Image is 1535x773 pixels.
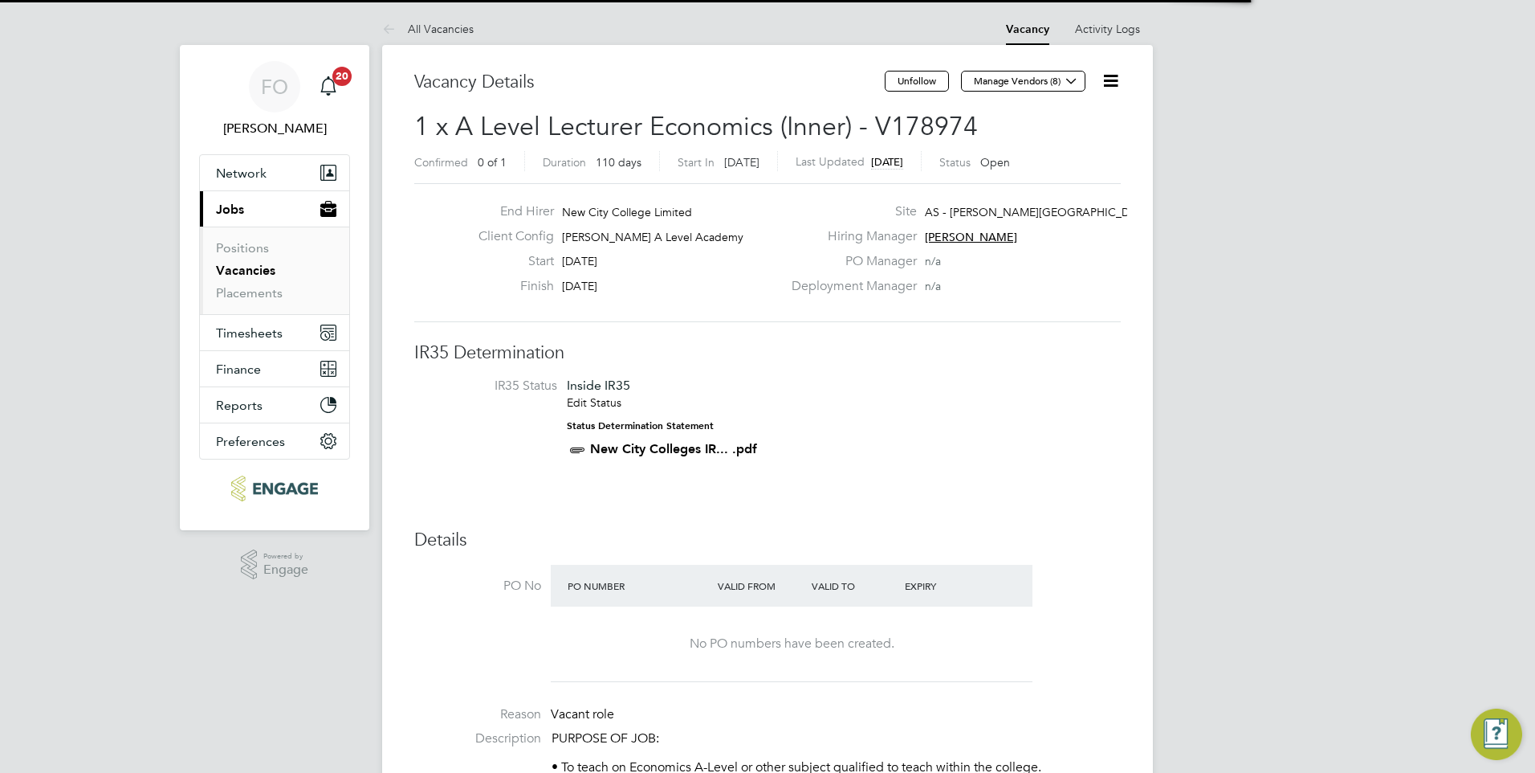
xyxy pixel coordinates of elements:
[782,278,917,295] label: Deployment Manager
[466,203,554,220] label: End Hirer
[414,578,541,595] label: PO No
[430,378,557,395] label: IR35 Status
[263,563,308,577] span: Engage
[414,706,541,723] label: Reason
[925,230,1017,244] span: [PERSON_NAME]
[200,315,349,350] button: Timesheets
[478,155,507,170] span: 0 of 1
[216,202,244,217] span: Jobs
[782,253,917,270] label: PO Manager
[414,71,885,94] h3: Vacancy Details
[551,706,614,722] span: Vacant role
[939,155,971,170] label: Status
[216,263,275,278] a: Vacancies
[808,571,902,600] div: Valid To
[567,395,621,410] a: Edit Status
[562,254,597,268] span: [DATE]
[263,550,308,563] span: Powered by
[961,71,1085,92] button: Manage Vendors (8)
[216,325,283,341] span: Timesheets
[552,730,1121,747] p: PURPOSE OF JOB:
[567,420,714,431] strong: Status Determination Statement
[414,111,978,142] span: 1 x A Level Lecturer Economics (Inner) - V178974
[216,166,267,181] span: Network
[1006,22,1049,36] a: Vacancy
[216,434,285,449] span: Preferences
[567,378,630,393] span: Inside IR35
[925,205,1154,219] span: AS - [PERSON_NAME][GEOGRAPHIC_DATA]
[925,279,941,293] span: n/a
[901,571,995,600] div: Expiry
[724,155,759,170] span: [DATE]
[590,441,757,456] a: New City Colleges IR... .pdf
[678,155,715,170] label: Start In
[261,76,288,97] span: FO
[200,227,349,314] div: Jobs
[414,730,541,747] label: Description
[466,228,554,245] label: Client Config
[925,254,941,268] span: n/a
[200,351,349,386] button: Finance
[1075,22,1140,36] a: Activity Logs
[231,476,317,501] img: ncclondon-logo-retina.png
[980,155,1010,170] span: Open
[200,387,349,423] button: Reports
[180,45,369,530] nav: Main navigation
[567,636,1016,652] div: No PO numbers have been created.
[216,285,283,301] a: Placements
[216,362,261,377] span: Finance
[200,423,349,459] button: Preferences
[382,22,474,36] a: All Vacancies
[796,154,865,169] label: Last Updated
[782,203,917,220] label: Site
[782,228,917,245] label: Hiring Manager
[596,155,641,170] span: 110 days
[562,205,692,219] span: New City College Limited
[216,398,263,413] span: Reports
[200,155,349,190] button: Network
[1471,709,1522,760] button: Engage Resource Center
[199,61,350,138] a: FO[PERSON_NAME]
[871,155,903,169] span: [DATE]
[199,119,350,138] span: Francesca O'Riordan
[714,571,808,600] div: Valid From
[885,71,949,92] button: Unfollow
[332,67,352,86] span: 20
[562,279,597,293] span: [DATE]
[562,230,743,244] span: [PERSON_NAME] A Level Academy
[199,476,350,501] a: Go to home page
[414,529,1121,552] h3: Details
[216,240,269,256] a: Positions
[466,278,554,295] label: Finish
[414,342,1121,365] h3: IR35 Determination
[200,191,349,227] button: Jobs
[466,253,554,270] label: Start
[543,155,586,170] label: Duration
[564,571,714,600] div: PO Number
[414,155,468,170] label: Confirmed
[241,550,309,580] a: Powered byEngage
[312,61,344,112] a: 20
